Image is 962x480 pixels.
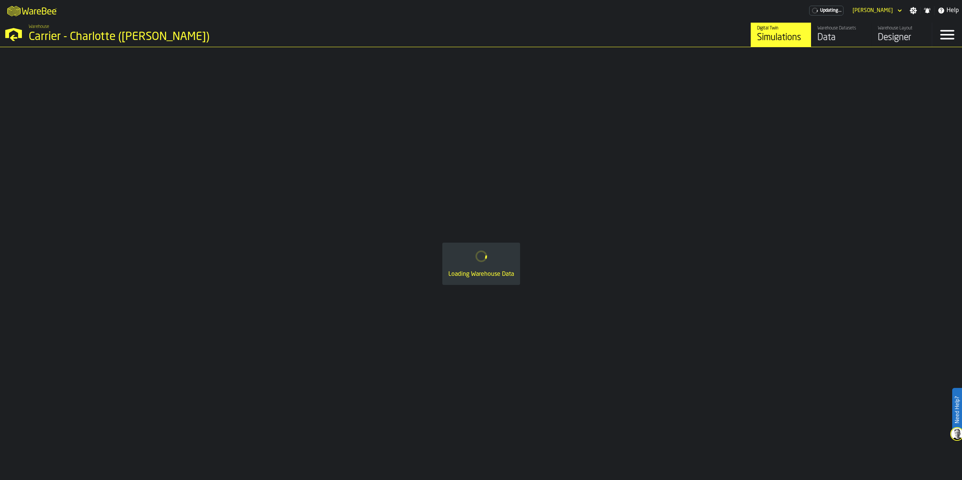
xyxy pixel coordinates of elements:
[932,23,962,47] label: button-toggle-Menu
[811,23,871,47] a: link-to-/wh/i/e074fb63-00ea-4531-a7c9-ea0a191b3e4f/data
[878,26,926,31] div: Warehouse Layout
[29,24,49,29] span: Warehouse
[953,389,961,431] label: Need Help?
[757,32,805,44] div: Simulations
[853,8,893,14] div: DropdownMenuValue-Jacob Applewhite
[757,26,805,31] div: Digital Twin
[448,270,514,279] div: Loading Warehouse Data
[871,23,932,47] a: link-to-/wh/i/e074fb63-00ea-4531-a7c9-ea0a191b3e4f/designer
[947,6,959,15] span: Help
[907,7,920,14] label: button-toggle-Settings
[878,32,926,44] div: Designer
[850,6,904,15] div: DropdownMenuValue-Jacob Applewhite
[751,23,811,47] a: link-to-/wh/i/e074fb63-00ea-4531-a7c9-ea0a191b3e4f/simulations
[817,32,865,44] div: Data
[809,6,843,15] div: Menu Subscription
[934,6,962,15] label: button-toggle-Help
[820,8,842,13] span: Updating...
[817,26,865,31] div: Warehouse Datasets
[809,6,843,15] a: link-to-/wh/i/e074fb63-00ea-4531-a7c9-ea0a191b3e4f/pricing/
[920,7,934,14] label: button-toggle-Notifications
[29,30,232,44] div: Carrier - Charlotte ([PERSON_NAME])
